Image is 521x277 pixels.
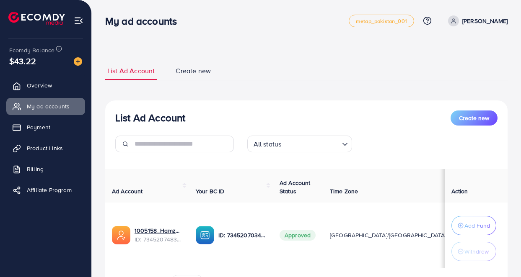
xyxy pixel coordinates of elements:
[284,136,338,150] input: Search for option
[112,187,143,195] span: Ad Account
[445,15,508,26] a: [PERSON_NAME]
[451,110,498,126] button: Create new
[196,226,214,244] img: ic-ba-acc.ded83a64.svg
[218,230,266,240] p: ID: 7345207034608140289
[196,187,225,195] span: Your BC ID
[464,246,489,256] p: Withdraw
[451,216,496,235] button: Add Fund
[27,102,70,110] span: My ad accounts
[464,221,490,231] p: Add Fund
[74,57,82,66] img: image
[112,226,130,244] img: ic-ads-acc.e4c84228.svg
[105,15,184,27] h3: My ad accounts
[135,226,182,235] a: 1005158_Hamza.1234_1710189409831
[6,140,85,156] a: Product Links
[74,16,83,26] img: menu
[27,123,50,131] span: Payment
[451,187,468,195] span: Action
[485,239,515,271] iframe: Chat
[252,138,283,150] span: All status
[115,112,185,124] h3: List Ad Account
[27,165,44,173] span: Billing
[349,15,414,27] a: metap_pakistan_001
[135,226,182,244] div: <span class='underline'>1005158_Hamza.1234_1710189409831</span></br>7345207483671068673
[462,16,508,26] p: [PERSON_NAME]
[107,66,155,76] span: List Ad Account
[27,186,72,194] span: Affiliate Program
[27,144,63,152] span: Product Links
[27,81,52,90] span: Overview
[451,242,496,261] button: Withdraw
[330,231,446,239] span: [GEOGRAPHIC_DATA]/[GEOGRAPHIC_DATA]
[9,55,36,67] span: $43.22
[356,18,407,24] span: metap_pakistan_001
[459,114,489,122] span: Create new
[6,119,85,136] a: Payment
[6,182,85,198] a: Affiliate Program
[280,179,311,195] span: Ad Account Status
[135,235,182,244] span: ID: 7345207483671068673
[176,66,211,76] span: Create new
[280,230,316,241] span: Approved
[6,77,85,94] a: Overview
[9,46,54,54] span: Ecomdy Balance
[247,136,352,152] div: Search for option
[8,12,65,25] img: logo
[330,187,358,195] span: Time Zone
[6,161,85,177] a: Billing
[6,98,85,115] a: My ad accounts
